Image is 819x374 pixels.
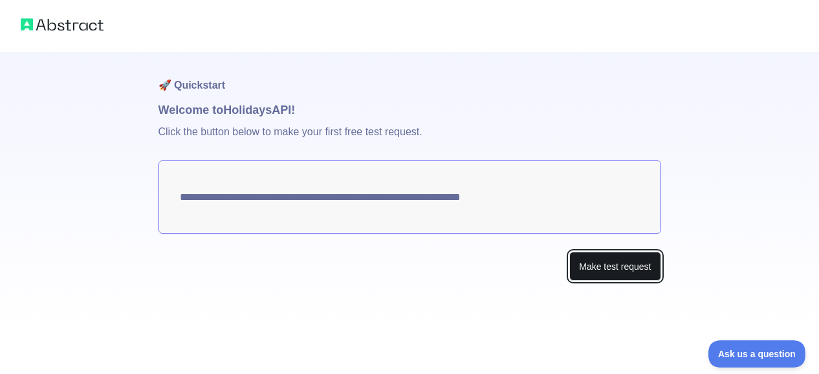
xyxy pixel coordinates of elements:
[708,340,806,368] iframe: Toggle Customer Support
[158,52,661,101] h1: 🚀 Quickstart
[21,16,104,34] img: Abstract logo
[158,119,661,160] p: Click the button below to make your first free test request.
[158,101,661,119] h1: Welcome to Holidays API!
[569,252,661,281] button: Make test request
